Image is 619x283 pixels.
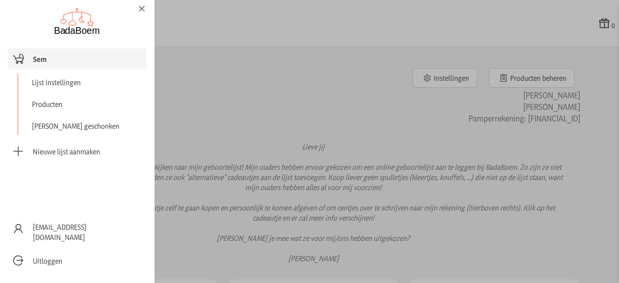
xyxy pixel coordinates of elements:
[33,147,100,157] span: Nieuwe lijst aanmaken
[28,74,147,91] a: Lijst instellingen
[54,8,101,35] img: Badaboem
[28,95,147,113] a: Producten
[8,48,147,70] a: Sem
[33,256,62,266] span: Uitloggen
[28,117,147,135] a: [PERSON_NAME] geschonken
[8,218,147,246] a: [EMAIL_ADDRESS][DOMAIN_NAME]
[33,54,47,64] span: Sem
[8,141,147,162] a: Nieuwe lijst aanmaken
[33,222,135,242] span: [EMAIL_ADDRESS][DOMAIN_NAME]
